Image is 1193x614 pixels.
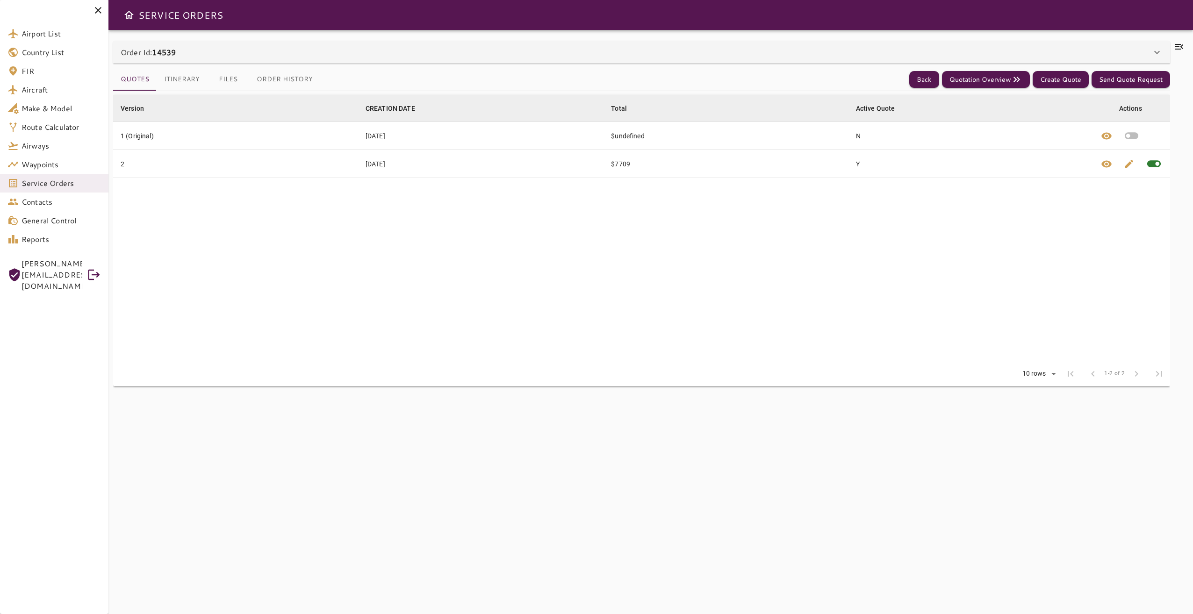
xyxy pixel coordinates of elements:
[366,103,427,114] span: CREATION DATE
[1101,158,1112,170] span: visibility
[848,150,1093,178] td: Y
[121,47,176,58] p: Order Id:
[909,71,939,88] button: Back
[22,258,82,292] span: [PERSON_NAME][EMAIL_ADDRESS][DOMAIN_NAME]
[120,6,138,24] button: Open drawer
[1033,71,1089,88] button: Create Quote
[1118,122,1145,150] button: Set quote as active quote
[1016,367,1060,381] div: 10 rows
[22,47,101,58] span: Country List
[1101,130,1112,142] span: visibility
[22,65,101,77] span: FIR
[856,103,895,114] div: Active Quote
[1095,150,1118,178] button: View quote details
[856,103,907,114] span: Active Quote
[1118,150,1140,178] button: Edit quote
[358,122,604,150] td: [DATE]
[611,103,639,114] span: Total
[1020,370,1049,378] div: 10 rows
[121,103,156,114] span: Version
[22,140,101,151] span: Airways
[138,7,223,22] h6: SERVICE ORDERS
[611,103,627,114] div: Total
[22,234,101,245] span: Reports
[1123,158,1135,170] span: edit
[157,68,207,91] button: Itinerary
[604,150,848,178] td: $7709
[113,41,1170,64] div: Order Id:14539
[22,159,101,170] span: Waypoints
[113,68,157,91] button: Quotes
[113,122,358,150] td: 1 (Original)
[942,71,1030,88] button: Quotation Overview
[848,122,1093,150] td: N
[358,150,604,178] td: [DATE]
[366,103,415,114] div: CREATION DATE
[249,68,320,91] button: Order History
[604,122,848,150] td: $undefined
[22,103,101,114] span: Make & Model
[22,28,101,39] span: Airport List
[113,68,320,91] div: basic tabs example
[1104,369,1125,378] span: 1-2 of 2
[1082,363,1104,385] span: Previous Page
[22,121,101,133] span: Route Calculator
[207,68,249,91] button: Files
[1148,363,1170,385] span: Last Page
[1125,363,1148,385] span: Next Page
[1059,363,1082,385] span: First Page
[113,150,358,178] td: 2
[1092,71,1170,88] button: Send Quote Request
[22,178,101,189] span: Service Orders
[22,196,101,207] span: Contacts
[1140,150,1168,178] span: This quote is already active
[121,103,144,114] div: Version
[22,84,101,95] span: Aircraft
[152,47,176,57] b: 14539
[22,215,101,226] span: General Control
